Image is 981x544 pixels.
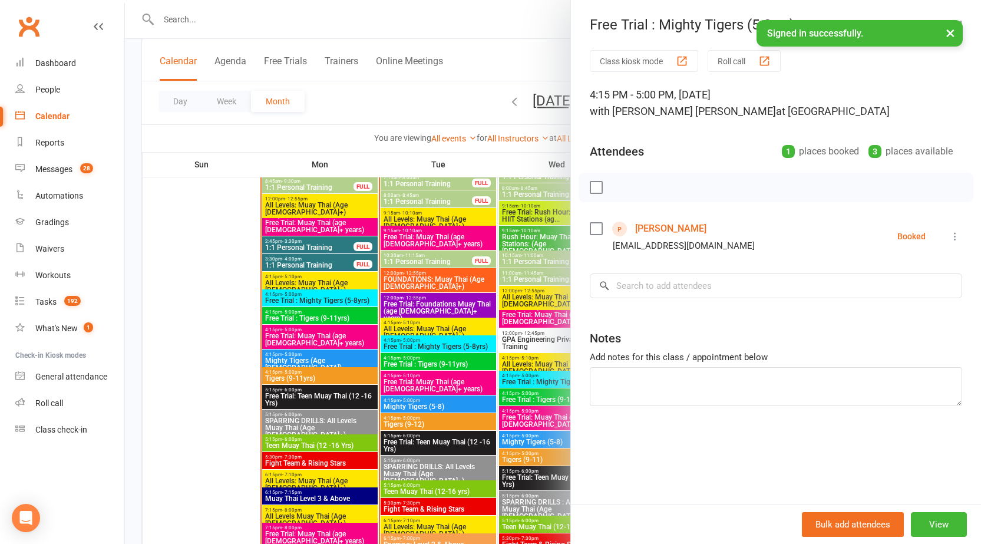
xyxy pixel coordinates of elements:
[15,50,124,77] a: Dashboard
[590,87,962,120] div: 4:15 PM - 5:00 PM, [DATE]
[911,512,967,537] button: View
[35,372,107,381] div: General attendance
[64,296,81,306] span: 192
[940,20,961,45] button: ×
[590,273,962,298] input: Search to add attendees
[15,130,124,156] a: Reports
[35,271,71,280] div: Workouts
[35,138,64,147] div: Reports
[15,183,124,209] a: Automations
[15,289,124,315] a: Tasks 192
[590,50,698,72] button: Class kiosk mode
[15,315,124,342] a: What's New1
[15,417,124,443] a: Class kiosk mode
[802,512,904,537] button: Bulk add attendees
[571,17,981,33] div: Free Trial : Mighty Tigers (5-8yrs)
[35,425,87,434] div: Class check-in
[15,103,124,130] a: Calendar
[35,324,78,333] div: What's New
[35,244,64,253] div: Waivers
[35,297,57,306] div: Tasks
[35,191,83,200] div: Automations
[15,262,124,289] a: Workouts
[14,12,44,41] a: Clubworx
[15,77,124,103] a: People
[15,364,124,390] a: General attendance kiosk mode
[12,504,40,532] div: Open Intercom Messenger
[613,238,755,253] div: [EMAIL_ADDRESS][DOMAIN_NAME]
[590,350,962,364] div: Add notes for this class / appointment below
[15,156,124,183] a: Messages 28
[15,236,124,262] a: Waivers
[868,143,953,160] div: places available
[776,105,890,117] span: at [GEOGRAPHIC_DATA]
[35,58,76,68] div: Dashboard
[897,232,926,240] div: Booked
[590,105,776,117] span: with [PERSON_NAME] [PERSON_NAME]
[590,143,644,160] div: Attendees
[80,163,93,173] span: 28
[635,219,706,238] a: [PERSON_NAME]
[15,209,124,236] a: Gradings
[35,111,70,121] div: Calendar
[35,217,69,227] div: Gradings
[35,85,60,94] div: People
[767,28,863,39] span: Signed in successfully.
[782,143,859,160] div: places booked
[868,145,881,158] div: 3
[782,145,795,158] div: 1
[590,330,621,347] div: Notes
[15,390,124,417] a: Roll call
[84,322,93,332] span: 1
[708,50,781,72] button: Roll call
[35,398,63,408] div: Roll call
[35,164,72,174] div: Messages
